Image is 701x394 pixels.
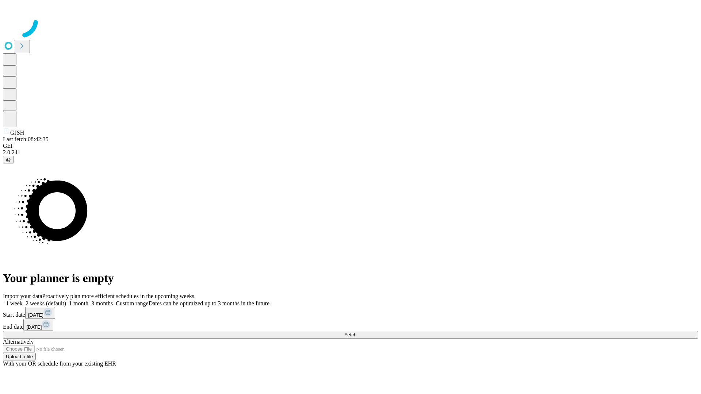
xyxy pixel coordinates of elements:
[3,136,49,142] span: Last fetch: 08:42:35
[3,271,698,285] h1: Your planner is empty
[344,332,356,337] span: Fetch
[42,293,196,299] span: Proactively plan more efficient schedules in the upcoming weeks.
[3,319,698,331] div: End date
[116,300,148,306] span: Custom range
[3,339,34,345] span: Alternatively
[3,143,698,149] div: GEI
[6,157,11,162] span: @
[3,293,42,299] span: Import your data
[3,360,116,367] span: With your OR schedule from your existing EHR
[3,353,36,360] button: Upload a file
[3,307,698,319] div: Start date
[23,319,53,331] button: [DATE]
[10,130,24,136] span: GJSH
[3,156,14,163] button: @
[26,300,66,306] span: 2 weeks (default)
[6,300,23,306] span: 1 week
[91,300,113,306] span: 3 months
[69,300,88,306] span: 1 month
[25,307,55,319] button: [DATE]
[149,300,271,306] span: Dates can be optimized up to 3 months in the future.
[28,312,43,318] span: [DATE]
[3,331,698,339] button: Fetch
[26,324,42,330] span: [DATE]
[3,149,698,156] div: 2.0.241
